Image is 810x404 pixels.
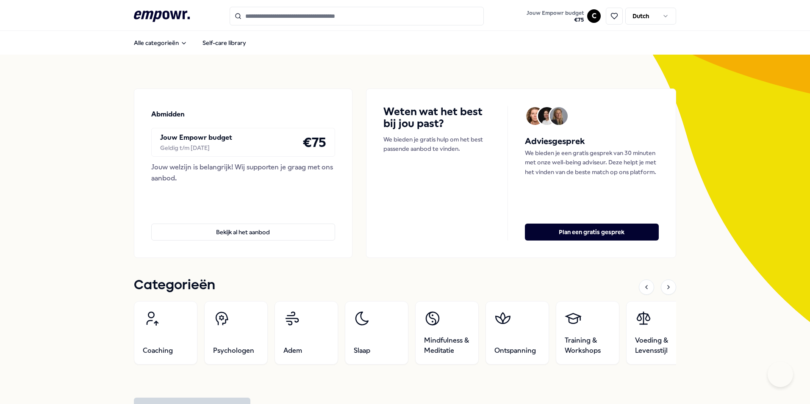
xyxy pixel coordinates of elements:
[565,335,610,356] span: Training & Workshops
[556,301,619,365] a: Training & Workshops
[134,301,197,365] a: Coaching
[151,162,335,183] div: Jouw welzijn is belangrijk! Wij supporten je graag met ons aanbod.
[151,109,185,120] p: Abmidden
[151,210,335,241] a: Bekijk al het aanbod
[485,301,549,365] a: Ontspanning
[302,132,326,153] h4: € 75
[626,301,690,365] a: Voeding & Levensstijl
[587,9,601,23] button: C
[526,107,544,125] img: Avatar
[550,107,568,125] img: Avatar
[523,7,587,25] a: Jouw Empowr budget€75
[424,335,470,356] span: Mindfulness & Meditatie
[275,301,338,365] a: Adem
[127,34,253,51] nav: Main
[525,8,585,25] button: Jouw Empowr budget€75
[230,7,484,25] input: Search for products, categories or subcategories
[635,335,681,356] span: Voeding & Levensstijl
[196,34,253,51] a: Self-care library
[525,224,659,241] button: Plan een gratis gesprek
[525,148,659,177] p: We bieden je een gratis gesprek van 30 minuten met onze well-being adviseur. Deze helpt je met he...
[160,143,232,152] div: Geldig t/m [DATE]
[283,346,302,356] span: Adem
[354,346,370,356] span: Slaap
[345,301,408,365] a: Slaap
[527,10,584,17] span: Jouw Empowr budget
[768,362,793,387] iframe: Help Scout Beacon - Open
[538,107,556,125] img: Avatar
[383,135,491,154] p: We bieden je gratis hulp om het best passende aanbod te vinden.
[383,106,491,130] h4: Weten wat het best bij jou past?
[204,301,268,365] a: Psychologen
[415,301,479,365] a: Mindfulness & Meditatie
[494,346,536,356] span: Ontspanning
[527,17,584,23] span: € 75
[143,346,173,356] span: Coaching
[134,275,215,296] h1: Categorieën
[213,346,254,356] span: Psychologen
[151,224,335,241] button: Bekijk al het aanbod
[160,132,232,143] p: Jouw Empowr budget
[525,135,659,148] h5: Adviesgesprek
[127,34,194,51] button: Alle categorieën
